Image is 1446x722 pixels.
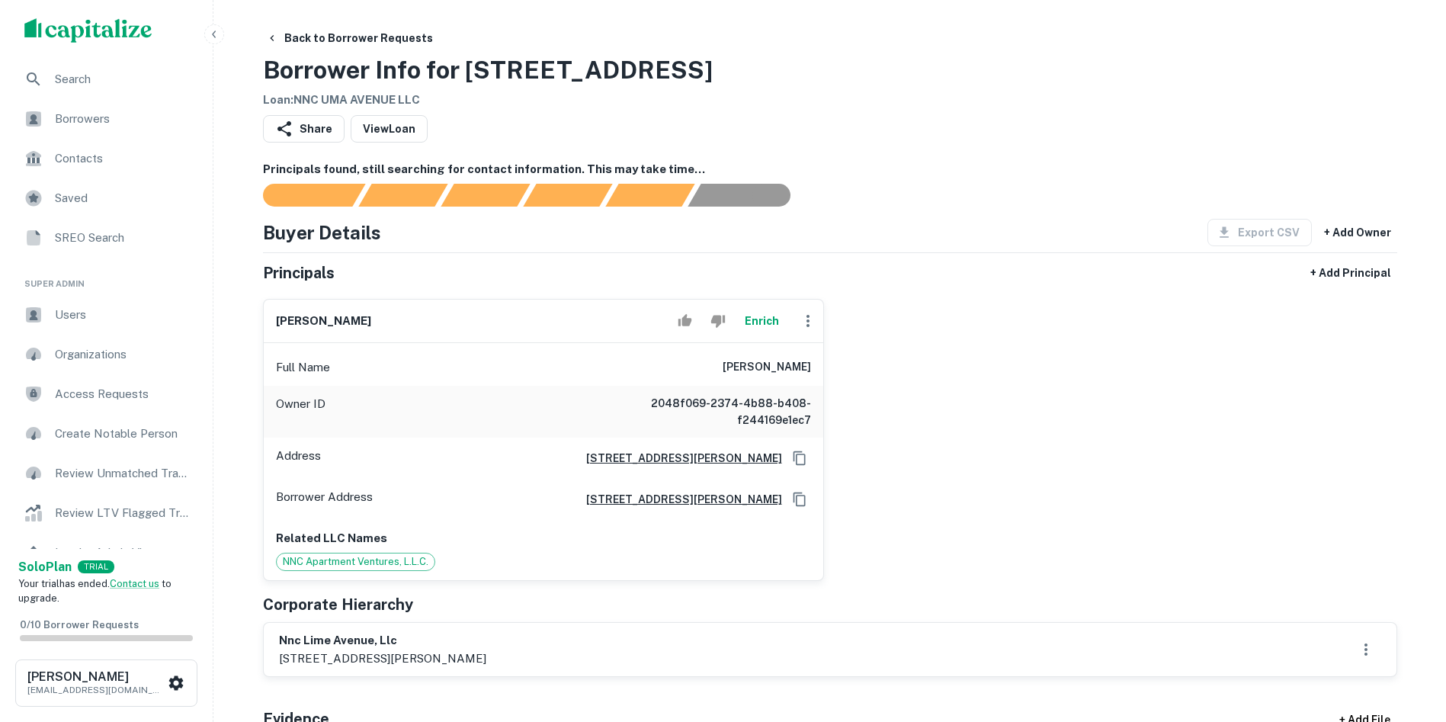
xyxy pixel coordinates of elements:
a: Saved [12,180,200,217]
p: [STREET_ADDRESS][PERSON_NAME] [279,650,486,668]
span: Review Unmatched Transactions [55,464,191,483]
div: AI fulfillment process complete. [688,184,809,207]
a: SoloPlan [18,558,72,576]
a: SREO Search [12,220,200,256]
h4: Buyer Details [263,219,381,246]
p: Address [276,447,321,470]
h3: Borrower Info for [STREET_ADDRESS] [263,52,713,88]
h5: Principals [263,262,335,284]
span: Organizations [55,345,191,364]
a: Contact us [110,578,159,589]
li: Super Admin [12,259,200,297]
button: Copy Address [788,488,811,511]
p: Owner ID [276,395,325,428]
a: Borrowers [12,101,200,137]
h5: Corporate Hierarchy [263,593,413,616]
iframe: Chat Widget [1370,600,1446,673]
strong: Solo Plan [18,560,72,574]
h6: Principals found, still searching for contact information. This may take time... [263,161,1397,178]
div: Principals found, AI now looking for contact information... [523,184,612,207]
span: 0 / 10 Borrower Requests [20,619,139,631]
span: SREO Search [55,229,191,247]
img: capitalize-logo.png [24,18,152,43]
div: TRIAL [78,560,114,573]
button: Share [263,115,345,143]
h6: [PERSON_NAME] [723,358,811,377]
a: Contacts [12,140,200,177]
button: Copy Address [788,447,811,470]
span: Borrowers [55,110,191,128]
h6: [PERSON_NAME] [276,313,371,330]
div: Documents found, AI parsing details... [441,184,530,207]
button: Enrich [738,306,787,336]
button: Accept [672,306,698,336]
a: [STREET_ADDRESS][PERSON_NAME] [574,450,782,467]
a: [STREET_ADDRESS][PERSON_NAME] [574,491,782,508]
span: NNC Apartment Ventures, L.L.C. [277,554,434,570]
span: Access Requests [55,385,191,403]
span: Saved [55,189,191,207]
span: Your trial has ended. to upgrade. [18,578,172,605]
h6: 2048f069-2374-4b88-b408-f244169e1ec7 [628,395,811,428]
span: Users [55,306,191,324]
button: Reject [704,306,731,336]
p: [EMAIL_ADDRESS][DOMAIN_NAME] [27,683,165,697]
h6: nnc lime avenue, llc [279,632,486,650]
button: Back to Borrower Requests [260,24,439,52]
div: Sending borrower request to AI... [245,184,359,207]
a: Organizations [12,336,200,373]
a: ViewLoan [351,115,428,143]
p: Borrower Address [276,488,373,511]
h6: [PERSON_NAME] [27,671,165,683]
a: Lender Admin View [12,534,200,571]
span: Search [55,70,191,88]
span: Review LTV Flagged Transactions [55,504,191,522]
p: Related LLC Names [276,529,811,547]
div: Your request is received and processing... [358,184,447,207]
button: [PERSON_NAME][EMAIL_ADDRESS][DOMAIN_NAME] [15,659,197,707]
span: Create Notable Person [55,425,191,443]
span: Contacts [55,149,191,168]
a: Access Requests [12,376,200,412]
div: Principals found, still searching for contact information. This may take time... [605,184,694,207]
a: Create Notable Person [12,416,200,452]
p: Full Name [276,358,330,377]
h6: Loan : NNC UMA AVENUE LLC [263,91,713,109]
a: Search [12,61,200,98]
button: + Add Principal [1304,259,1397,287]
a: Review LTV Flagged Transactions [12,495,200,531]
button: + Add Owner [1318,219,1397,246]
a: Users [12,297,200,333]
a: Review Unmatched Transactions [12,455,200,492]
span: Lender Admin View [55,544,191,562]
